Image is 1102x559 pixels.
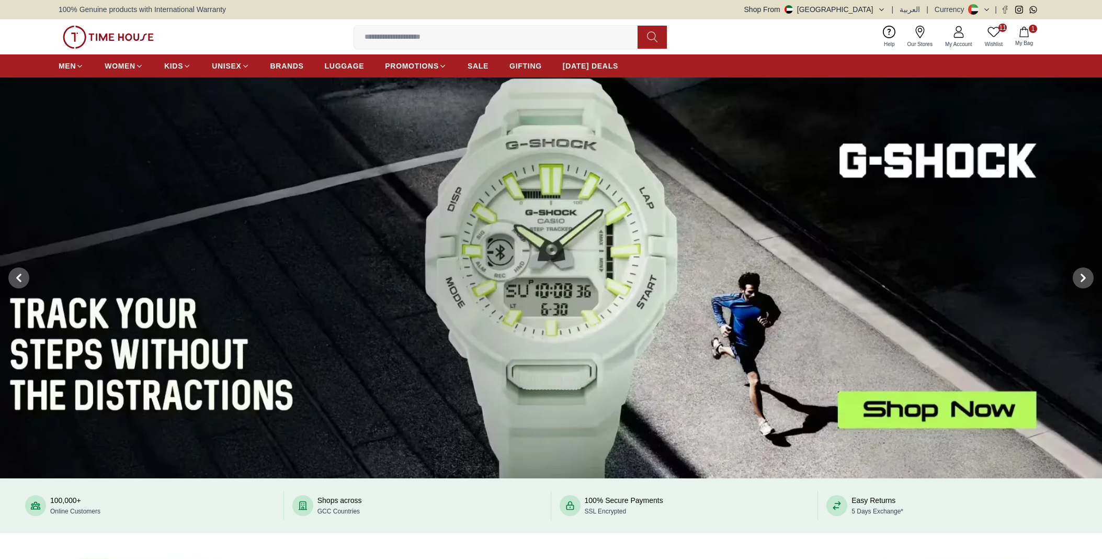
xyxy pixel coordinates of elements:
span: | [892,4,894,15]
a: SALE [468,57,488,75]
a: Our Stores [901,24,939,50]
span: UNISEX [212,61,241,71]
span: MEN [59,61,76,71]
span: PROMOTIONS [385,61,439,71]
button: 1My Bag [1009,25,1039,49]
span: Our Stores [903,40,937,48]
a: MEN [59,57,84,75]
a: Instagram [1015,6,1023,14]
a: 11Wishlist [979,24,1009,50]
a: LUGGAGE [325,57,365,75]
span: Online Customers [50,508,100,515]
a: WOMEN [105,57,143,75]
span: Wishlist [981,40,1007,48]
a: Whatsapp [1029,6,1037,14]
span: [DATE] DEALS [563,61,618,71]
a: Facebook [1001,6,1009,14]
button: Shop From[GEOGRAPHIC_DATA] [744,4,885,15]
span: WOMEN [105,61,135,71]
img: ... [63,26,154,49]
button: العربية [900,4,920,15]
span: LUGGAGE [325,61,365,71]
div: 100,000+ [50,495,100,516]
img: United Arab Emirates [785,5,793,14]
span: 100% Genuine products with International Warranty [59,4,226,15]
a: PROMOTIONS [385,57,447,75]
div: Shops across [317,495,362,516]
span: SALE [468,61,488,71]
span: BRANDS [270,61,304,71]
div: 100% Secure Payments [585,495,663,516]
a: KIDS [164,57,191,75]
span: My Account [941,40,976,48]
a: Help [878,24,901,50]
a: BRANDS [270,57,304,75]
span: GCC Countries [317,508,360,515]
span: 11 [998,24,1007,32]
span: | [926,4,928,15]
div: Easy Returns [851,495,903,516]
div: Currency [935,4,969,15]
span: SSL Encrypted [585,508,627,515]
span: 5 Days Exchange* [851,508,903,515]
span: KIDS [164,61,183,71]
a: GIFTING [509,57,542,75]
span: Help [880,40,899,48]
span: | [995,4,997,15]
a: [DATE] DEALS [563,57,618,75]
a: UNISEX [212,57,249,75]
span: My Bag [1011,39,1037,47]
span: GIFTING [509,61,542,71]
span: 1 [1029,25,1037,33]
